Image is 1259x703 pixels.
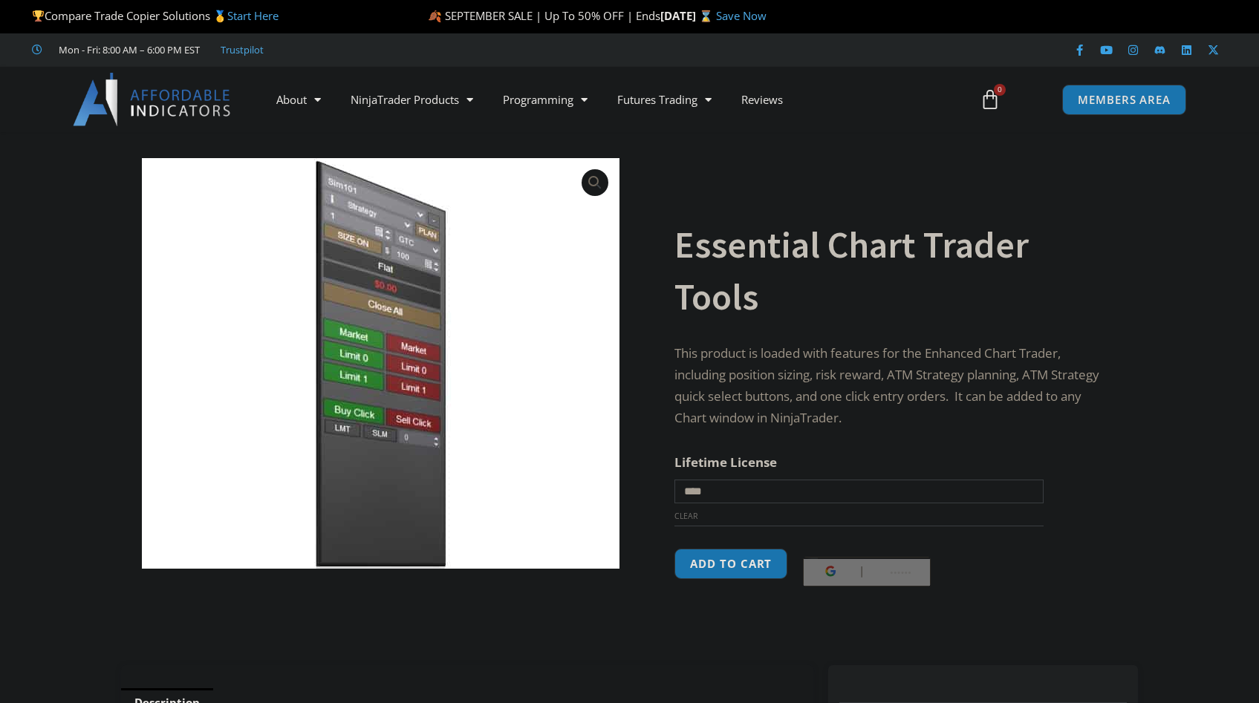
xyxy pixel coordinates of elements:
a: Start Here [227,8,279,23]
a: View full-screen image gallery [582,169,608,196]
a: Futures Trading [602,82,726,117]
span: MEMBERS AREA [1078,94,1171,105]
strong: [DATE] ⌛ [660,8,716,23]
img: 🏆 [33,10,44,22]
span: Compare Trade Copier Solutions 🥇 [32,8,279,23]
a: 0 [957,78,1023,121]
a: Save Now [716,8,767,23]
h1: Essential Chart Trader Tools [674,219,1108,323]
a: Clear options [674,511,697,521]
a: About [261,82,336,117]
p: This product is loaded with features for the Enhanced Chart Trader, including position sizing, ri... [674,343,1108,429]
a: Reviews [726,82,798,117]
iframe: Secure payment input frame [800,546,934,548]
span: 🍂 SEPTEMBER SALE | Up To 50% OFF | Ends [428,8,660,23]
button: Buy with GPay [803,557,931,586]
span: Mon - Fri: 8:00 AM – 6:00 PM EST [55,41,200,59]
a: Trustpilot [221,41,264,59]
a: Programming [488,82,602,117]
label: Lifetime License [674,454,777,471]
img: Essential Chart Trader Tools [142,158,619,569]
span: 0 [994,84,1006,96]
button: Add to cart [674,549,787,579]
a: MEMBERS AREA [1062,85,1186,115]
nav: Menu [261,82,963,117]
img: LogoAI | Affordable Indicators – NinjaTrader [73,73,232,126]
text: •••••• [891,566,914,577]
a: NinjaTrader Products [336,82,488,117]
